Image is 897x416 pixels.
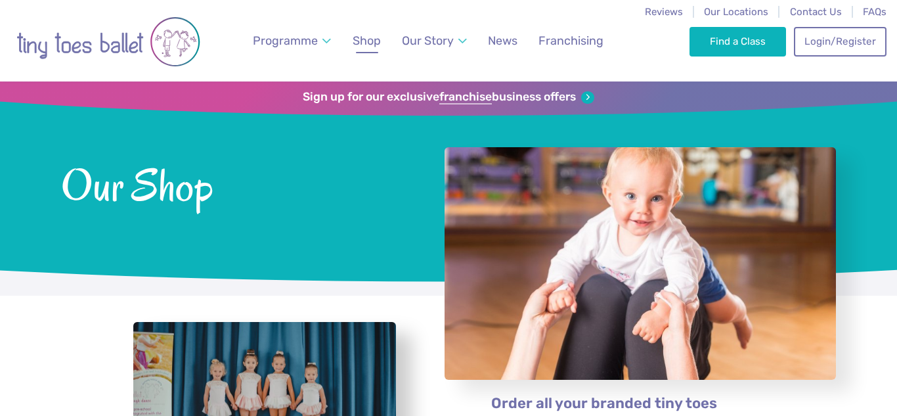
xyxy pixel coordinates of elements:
strong: franchise [439,90,492,104]
a: Shop [347,26,387,56]
span: Programme [253,34,318,47]
a: Franchising [533,26,609,56]
a: Programme [247,26,338,56]
a: News [482,26,523,56]
span: Franchising [538,34,603,47]
span: Our Shop [61,157,410,210]
a: Reviews [645,6,683,18]
img: tiny toes ballet [16,9,200,75]
a: Sign up for our exclusivefranchisebusiness offers [303,90,594,104]
a: Contact Us [790,6,842,18]
a: Login/Register [794,27,886,56]
a: Find a Class [689,27,786,56]
a: Our Locations [704,6,768,18]
span: Our Story [402,34,454,47]
span: News [488,34,517,47]
a: Our Story [396,26,473,56]
a: FAQs [863,6,886,18]
span: Shop [353,34,381,47]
